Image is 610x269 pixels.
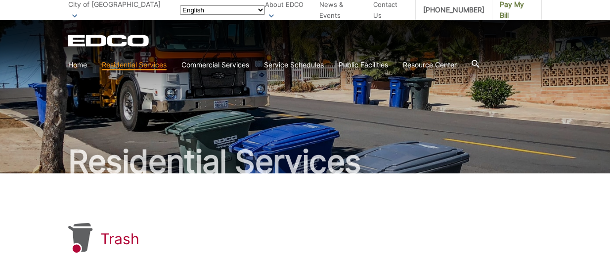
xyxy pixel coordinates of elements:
[181,59,249,70] a: Commercial Services
[403,59,457,70] a: Resource Center
[68,59,87,70] a: Home
[100,230,139,248] h1: Trash
[264,59,324,70] a: Service Schedules
[68,35,150,47] a: EDCD logo. Return to the homepage.
[180,5,265,15] select: Select a language
[102,59,167,70] a: Residential Services
[68,146,542,177] h2: Residential Services
[339,59,388,70] a: Public Facilities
